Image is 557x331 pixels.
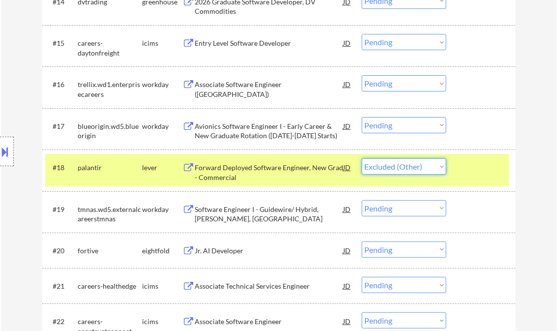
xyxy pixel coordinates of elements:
div: Associate Software Engineer [195,317,344,327]
div: icims [143,38,183,48]
div: Avionics Software Engineer I - Early Career & New Graduate Rotation ([DATE]-[DATE] Starts) [195,121,344,141]
div: #20 [53,246,70,256]
div: Software Engineer I - Guidewire/ Hybrid, [PERSON_NAME], [GEOGRAPHIC_DATA] [195,205,344,224]
div: JD [343,241,352,259]
div: JD [343,200,352,218]
div: JD [343,277,352,295]
div: JD [343,75,352,93]
div: Jr. AI Developer [195,246,344,256]
div: Entry Level Software Developer [195,38,344,48]
div: careers-daytonfreight [78,38,143,58]
div: Associate Software Engineer ([GEOGRAPHIC_DATA]) [195,80,344,99]
div: careers-healthedge [78,281,143,291]
div: fortive [78,246,143,256]
div: icims [143,281,183,291]
div: #21 [53,281,70,291]
div: icims [143,317,183,327]
div: #22 [53,317,70,327]
div: JD [343,34,352,52]
div: Associate Technical Services Engineer [195,281,344,291]
div: Forward Deployed Software Engineer, New Grad - Commercial [195,163,344,182]
div: JD [343,312,352,330]
div: #15 [53,38,70,48]
div: JD [343,117,352,135]
div: JD [343,158,352,176]
div: eightfold [143,246,183,256]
